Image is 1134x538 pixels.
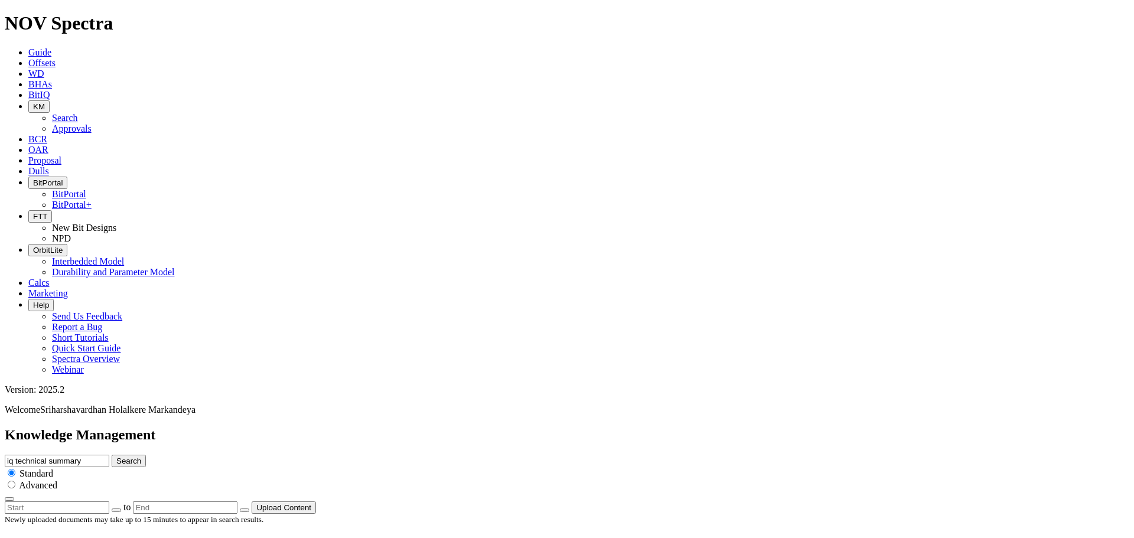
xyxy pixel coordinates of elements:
a: Spectra Overview [52,354,120,364]
a: Quick Start Guide [52,343,120,353]
a: Marketing [28,288,68,298]
h2: Knowledge Management [5,427,1129,443]
a: BitPortal [52,189,86,199]
span: FTT [33,212,47,221]
a: Short Tutorials [52,332,109,343]
a: Dulls [28,166,49,176]
input: End [133,501,237,514]
a: BCR [28,134,47,144]
small: Newly uploaded documents may take up to 15 minutes to appear in search results. [5,515,263,524]
span: BitPortal [33,178,63,187]
p: Welcome [5,405,1129,415]
a: BHAs [28,79,52,89]
a: Guide [28,47,51,57]
button: KM [28,100,50,113]
button: OrbitLite [28,244,67,256]
span: KM [33,102,45,111]
a: Interbedded Model [52,256,124,266]
span: Help [33,301,49,309]
a: Calcs [28,278,50,288]
a: BitPortal+ [52,200,92,210]
button: Help [28,299,54,311]
a: Proposal [28,155,61,165]
span: OrbitLite [33,246,63,255]
button: FTT [28,210,52,223]
a: Offsets [28,58,56,68]
a: New Bit Designs [52,223,116,233]
span: Sriharshavardhan Holalkere Markandeya [40,405,195,415]
a: BitIQ [28,90,50,100]
span: Advanced [19,480,57,490]
input: Start [5,501,109,514]
input: e.g. Smoothsteer Record [5,455,109,467]
button: BitPortal [28,177,67,189]
a: Durability and Parameter Model [52,267,175,277]
button: Upload Content [252,501,316,514]
a: Webinar [52,364,84,374]
div: Version: 2025.2 [5,384,1129,395]
a: OAR [28,145,48,155]
a: Report a Bug [52,322,102,332]
h1: NOV Spectra [5,12,1129,34]
a: WD [28,69,44,79]
a: Search [52,113,78,123]
span: to [123,502,131,512]
a: Send Us Feedback [52,311,122,321]
span: Standard [19,468,53,478]
a: NPD [52,233,71,243]
button: Search [112,455,146,467]
a: Approvals [52,123,92,133]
